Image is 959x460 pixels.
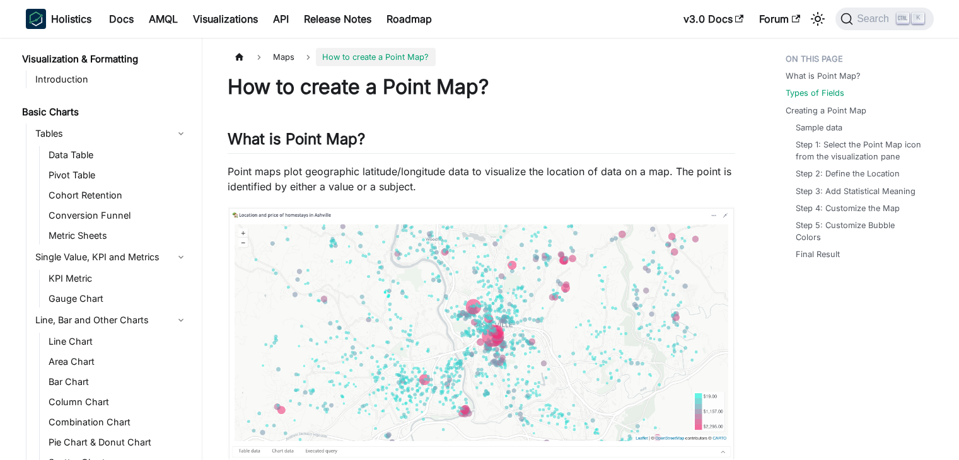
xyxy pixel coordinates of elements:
a: Metric Sheets [45,227,191,244]
a: Data Table [45,146,191,164]
button: Search (Ctrl+K) [835,8,933,30]
a: v3.0 Docs [676,9,752,29]
a: Area Chart [45,353,191,371]
a: Home page [228,48,252,66]
a: Cohort Retention [45,187,191,204]
a: Pie Chart & Donut Chart [45,434,191,451]
a: Types of Fields [786,87,844,99]
a: Step 5: Customize Bubble Colors [796,219,921,243]
p: Point maps plot geographic latitude/longitude data to visualize the location of data on a map. Th... [228,164,735,194]
a: API [265,9,296,29]
a: Column Chart [45,393,191,411]
nav: Breadcrumbs [228,48,735,66]
a: What is Point Map? [786,70,861,82]
a: Docs [102,9,141,29]
b: Holistics [51,11,91,26]
a: Visualizations [185,9,265,29]
a: Single Value, KPI and Metrics [32,247,191,267]
a: Sample data [796,122,842,134]
a: Gauge Chart [45,290,191,308]
button: Switch between dark and light mode (currently light mode) [808,9,828,29]
span: Search [853,13,897,25]
a: Introduction [32,71,191,88]
a: Tables [32,124,191,144]
a: Forum [752,9,808,29]
a: Step 1: Select the Point Map icon from the visualization pane [796,139,921,163]
a: Release Notes [296,9,379,29]
a: Combination Chart [45,413,191,431]
a: Conversion Funnel [45,207,191,224]
a: Step 2: Define the Location [796,168,900,180]
a: Step 4: Customize the Map [796,202,900,214]
a: Final Result [796,248,840,260]
a: Roadmap [379,9,439,29]
a: HolisticsHolistics [26,9,91,29]
a: KPI Metric [45,270,191,287]
img: Holistics [26,9,46,29]
h1: How to create a Point Map? [228,74,735,100]
h2: What is Point Map? [228,130,735,154]
kbd: K [912,13,924,24]
a: AMQL [141,9,185,29]
a: Line, Bar and Other Charts [32,310,191,330]
span: Maps [267,48,301,66]
a: Basic Charts [18,103,191,121]
img: point-map-official [228,207,735,459]
a: Creating a Point Map [786,105,866,117]
a: Step 3: Add Statistical Meaning [796,185,915,197]
a: Bar Chart [45,373,191,391]
nav: Docs sidebar [13,38,202,460]
a: Line Chart [45,333,191,350]
a: Visualization & Formatting [18,50,191,68]
span: How to create a Point Map? [316,48,435,66]
a: Pivot Table [45,166,191,184]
